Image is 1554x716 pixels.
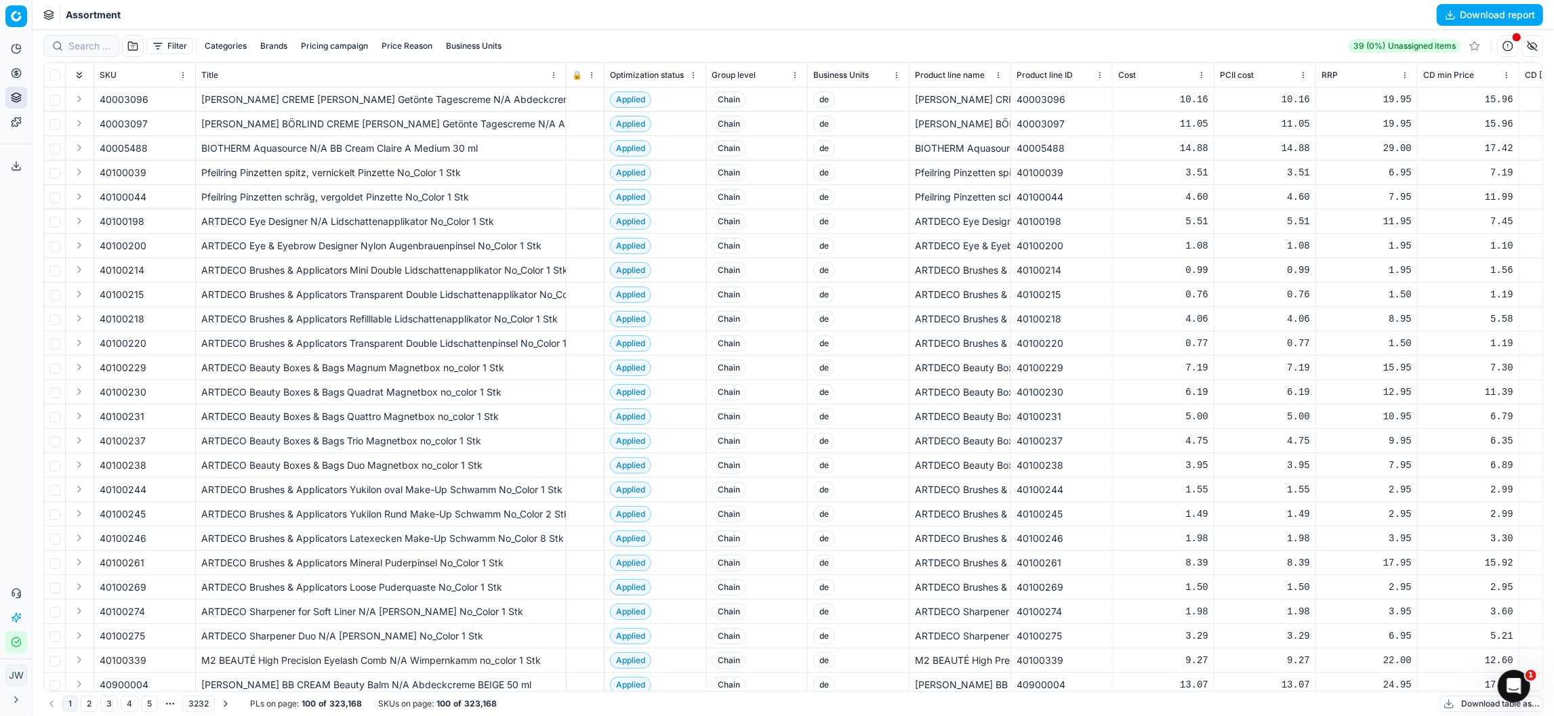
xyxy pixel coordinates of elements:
span: de [813,262,835,278]
span: Chain [712,238,746,254]
div: ARTDECO Beauty Boxes & Bags Quattro Magnetbox no_color 1 Stk [201,410,560,423]
button: Pricing campaign [295,38,373,54]
span: de [813,506,835,522]
div: 6.95 [1322,166,1412,180]
div: 1.19 [1423,337,1513,350]
div: 40100198 [1017,215,1107,228]
div: ARTDECO Eye & Eyebrow Designer Nylon Augenbrauenpinsel No_Color 1 Stk [201,239,560,253]
div: ARTDECO Brushes & Applicators Latexecken Make-Up Schwamm No_Color 8 Stk [915,532,1005,545]
div: 1.98 [1118,532,1208,545]
div: 10.16 [1220,93,1310,106]
button: Expand [71,140,87,156]
span: 40100220 [100,337,146,350]
div: 2.99 [1423,507,1513,521]
span: Applied [610,116,651,132]
button: Brands [255,38,293,54]
div: 7.19 [1220,361,1310,375]
span: de [813,189,835,205]
div: 1.56 [1423,264,1513,277]
span: 40003097 [100,117,148,131]
div: ARTDECO Brushes & Applicators Refilllable Lidschattenapplikator No_Color 1 Stk [915,312,1005,326]
div: ARTDECO Brushes & Applicators Yukilon oval Make-Up Schwamm No_Color 1 Stk [915,483,1005,497]
button: Expand [71,627,87,644]
button: Expand [71,432,87,448]
button: Download table as... [1440,696,1543,712]
span: de [813,457,835,473]
span: Chain [712,604,746,620]
div: 4.75 [1220,434,1310,448]
div: ARTDECO Brushes & Applicators Transparent Double Lidschattenapplikator No_Color 1 Stk [915,288,1005,301]
span: Chain [712,555,746,571]
span: Chain [712,579,746,595]
span: Chain [712,506,746,522]
div: 1.55 [1220,483,1310,497]
div: 12.95 [1322,385,1412,399]
span: 40100229 [100,361,146,375]
span: 40100218 [100,312,144,326]
span: 40100231 [100,410,144,423]
span: 40100214 [100,264,144,277]
div: ARTDECO Brushes & Applicators Yukilon oval Make-Up Schwamm No_Color 1 Stk [201,483,560,497]
span: 1 [1526,670,1536,681]
button: 5 [141,696,158,712]
div: 14.88 [1220,142,1310,155]
span: 40100244 [100,483,146,497]
div: 17.42 [1423,142,1513,155]
button: Expand [71,310,87,327]
iframe: Intercom live chat [1498,670,1530,702]
span: 40100238 [100,459,146,472]
div: 40100229 [1017,361,1107,375]
div: 15.92 [1423,556,1513,570]
button: Expand [71,213,87,229]
span: de [813,579,835,595]
div: 11.95 [1322,215,1412,228]
button: Download report [1437,4,1543,26]
input: Search by SKU or title [68,39,110,53]
div: 3.95 [1118,459,1208,472]
div: 2.95 [1322,581,1412,594]
div: 40100237 [1017,434,1107,448]
div: 0.77 [1118,337,1208,350]
span: Chain [712,408,746,425]
div: 1.50 [1118,581,1208,594]
span: de [813,311,835,327]
div: 1.50 [1322,288,1412,301]
div: 1.49 [1118,507,1208,521]
div: 3.95 [1322,532,1412,545]
strong: 323,168 [329,698,362,709]
span: RRP [1322,70,1338,81]
div: 6.19 [1118,385,1208,399]
span: 40100246 [100,532,146,545]
div: 14.88 [1118,142,1208,155]
span: Applied [610,482,651,498]
span: Group level [712,70,756,81]
div: 15.95 [1322,361,1412,375]
button: Expand [71,457,87,473]
button: Price Reason [376,38,438,54]
button: Expand [71,237,87,253]
span: Applied [610,262,651,278]
span: de [813,213,835,230]
div: 1.10 [1423,239,1513,253]
span: Applied [610,91,651,108]
span: Applied [610,555,651,571]
span: Chain [712,433,746,449]
div: 8.39 [1118,556,1208,570]
span: 40005488 [100,142,148,155]
div: Pfeilring Pinzetten schräg, vergoldet Pinzette No_Color 1 Stk [201,190,560,204]
div: 5.51 [1118,215,1208,228]
span: Assortment [66,8,121,22]
div: 11.99 [1423,190,1513,204]
button: 3232 [182,696,215,712]
span: Applied [610,408,651,425]
span: de [813,384,835,400]
div: 7.30 [1423,361,1513,375]
button: Expand [71,652,87,668]
div: Pfeilring Pinzetten spitz, vernickelt Pinzette No_Color 1 Stk [201,166,560,180]
span: Applied [610,579,651,595]
div: 40100245 [1017,507,1107,521]
div: 40100230 [1017,385,1107,399]
span: Applied [610,457,651,473]
div: 1.49 [1220,507,1310,521]
span: Chain [712,189,746,205]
